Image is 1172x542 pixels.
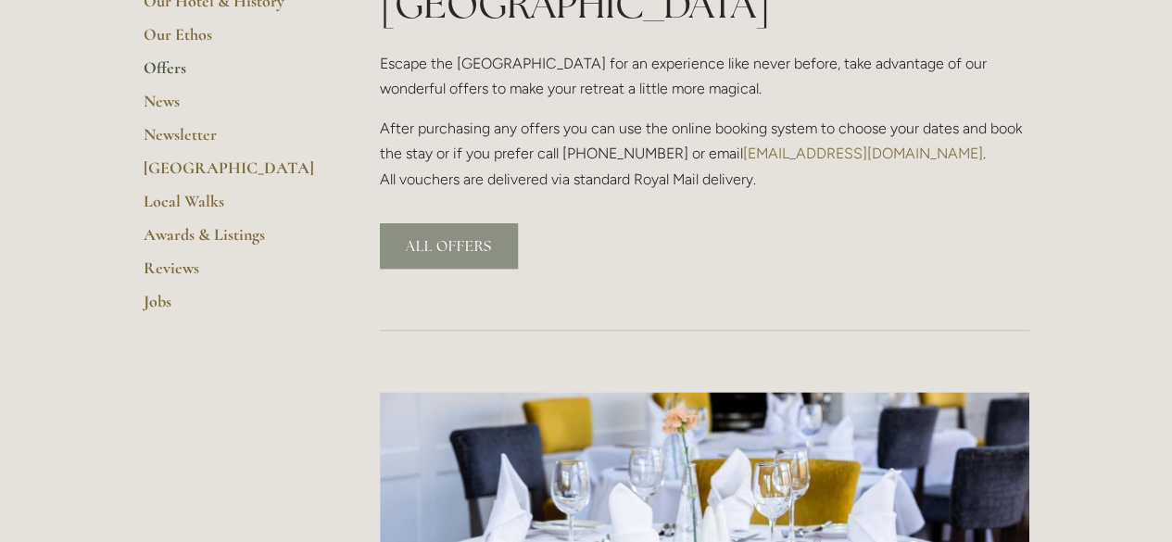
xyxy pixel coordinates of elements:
[144,124,321,158] a: Newsletter
[380,51,1029,101] p: Escape the [GEOGRAPHIC_DATA] for an experience like never before, take advantage of our wonderful...
[144,191,321,224] a: Local Walks
[144,291,321,324] a: Jobs
[380,116,1029,192] p: After purchasing any offers you can use the online booking system to choose your dates and book t...
[144,258,321,291] a: Reviews
[743,145,983,162] a: [EMAIL_ADDRESS][DOMAIN_NAME]
[144,158,321,191] a: [GEOGRAPHIC_DATA]
[144,57,321,91] a: Offers
[144,91,321,124] a: News
[144,24,321,57] a: Our Ethos
[144,224,321,258] a: Awards & Listings
[380,223,518,269] a: ALL OFFERS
